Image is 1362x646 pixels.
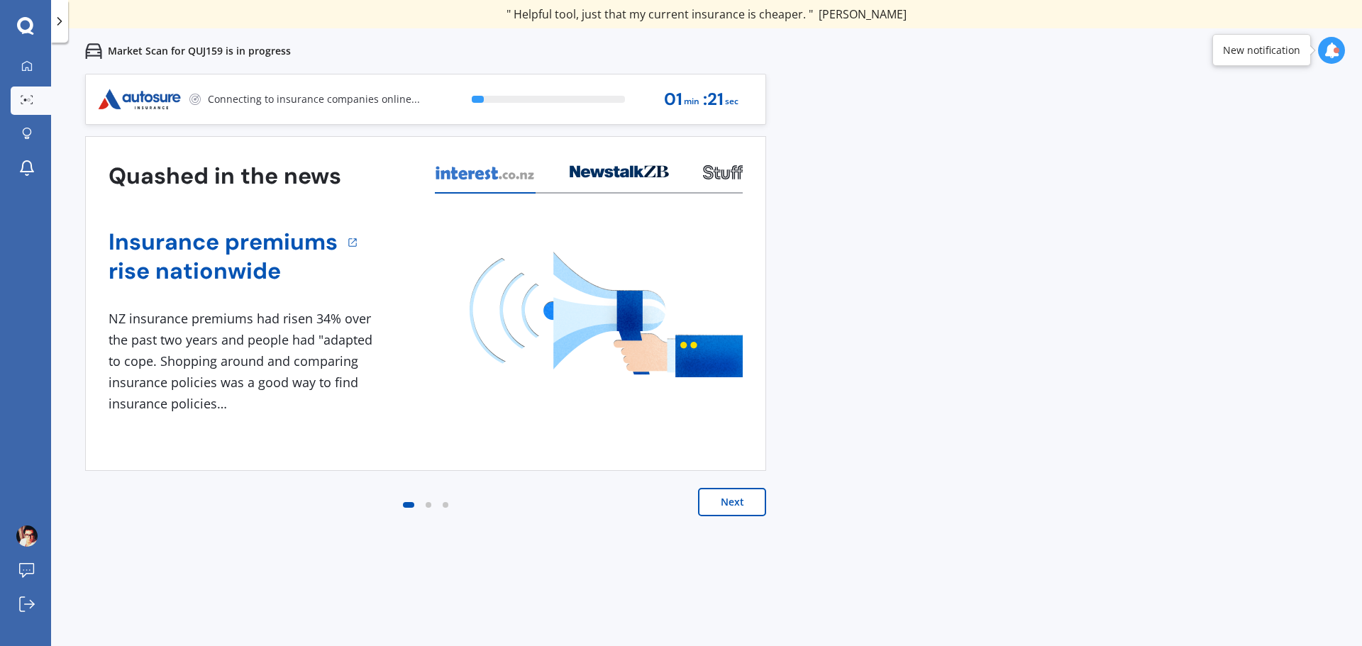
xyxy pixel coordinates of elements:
[108,44,291,58] p: Market Scan for QUJ159 is in progress
[16,525,38,547] img: ACg8ocLSjpBg3BfnXmStxTALnss9kwbn7CFWPViY1vW7iIHk8kMrppg=s96-c
[85,43,102,60] img: car.f15378c7a67c060ca3f3.svg
[208,92,420,106] p: Connecting to insurance companies online...
[109,308,378,414] div: NZ insurance premiums had risen 34% over the past two years and people had "adapted to cope. Shop...
[470,252,743,377] img: media image
[703,90,724,109] span: : 21
[725,92,738,111] span: sec
[664,90,682,109] span: 01
[109,257,338,286] a: rise nationwide
[1223,43,1300,57] div: New notification
[109,162,341,191] h3: Quashed in the news
[109,228,338,257] a: Insurance premiums
[698,488,766,516] button: Next
[684,92,699,111] span: min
